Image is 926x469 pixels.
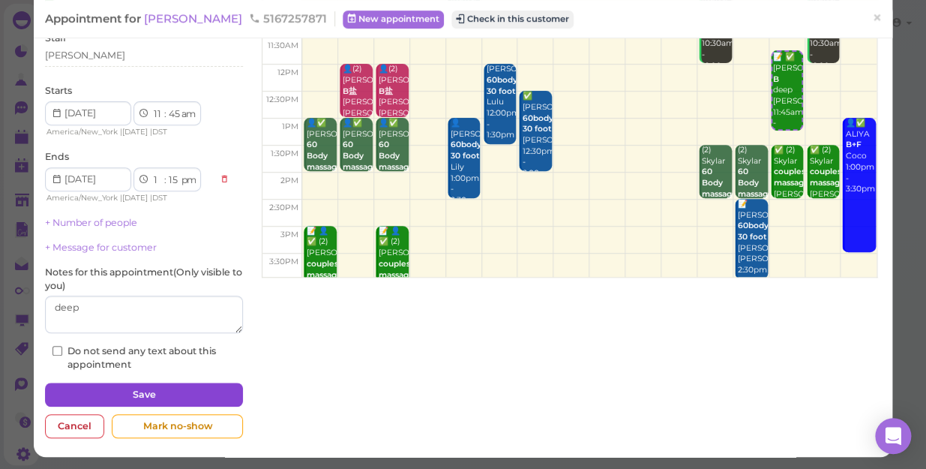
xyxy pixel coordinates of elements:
[46,193,118,203] span: America/New_York
[487,75,517,96] b: 60body 30 foot
[522,113,553,134] b: 60body 30 foot
[52,344,235,371] label: Do not send any text about this appointment
[738,221,769,242] b: 60body 30 foot
[152,193,167,203] span: DST
[379,86,393,96] b: B盐
[249,11,327,26] span: 5167257871
[46,127,118,137] span: America/New_York
[144,11,245,26] a: [PERSON_NAME]
[343,11,444,29] a: New appointment
[280,176,298,185] span: 2pm
[306,118,337,239] div: 👤✅ [PERSON_NAME] [PERSON_NAME]|[PERSON_NAME] |Sunny 1:00pm - 2:00pm
[875,418,911,454] div: Open Intercom Messenger
[451,11,574,29] button: Check in this customer
[810,167,845,188] b: couples massage
[738,167,773,198] b: 60 Body massage
[306,226,337,347] div: 📝 👤✅ (2) [PERSON_NAME] [DEMOGRAPHIC_DATA] [PERSON_NAME] |Sunny 3:00pm - 4:30pm
[773,74,779,84] b: B
[378,64,409,152] div: 👤(2) [PERSON_NAME] [PERSON_NAME]|[PERSON_NAME] 12:00pm - 1:00pm
[52,346,62,356] input: Do not send any text about this appointment
[280,230,298,239] span: 3pm
[45,191,212,205] div: | |
[379,259,414,280] b: couples massage
[379,140,414,171] b: 60 Body massage
[737,199,768,298] div: 📝 [PERSON_NAME] [PERSON_NAME] [PERSON_NAME] 2:30pm - 4:00pm
[809,145,840,244] div: ✅ (2) Skylar [PERSON_NAME]|[PERSON_NAME] 1:30pm - 2:30pm
[844,118,875,195] div: 👤✅ ALIYA Coco 1:00pm - 3:30pm
[521,91,552,179] div: ✅ [PERSON_NAME] [PERSON_NAME] 12:30pm - 2:00pm
[266,95,298,104] span: 12:30pm
[702,167,737,198] b: 60 Body massage
[45,11,335,26] div: Appointment for
[282,122,298,131] span: 1pm
[152,127,167,137] span: DST
[268,41,298,50] span: 11:30am
[45,217,137,228] a: + Number of people
[450,118,481,206] div: 👤[PERSON_NAME] Lily 1:00pm - 2:30pm
[701,145,732,255] div: (2) Skylar [PERSON_NAME]|[PERSON_NAME] 1:30pm - 2:30pm
[45,414,104,438] div: Cancel
[872,8,882,29] span: ×
[343,86,357,96] b: B盐
[378,118,409,239] div: 👤✅ [PERSON_NAME] [PERSON_NAME]|[PERSON_NAME] |Sunny 1:00pm - 2:00pm
[307,140,342,171] b: 60 Body massage
[269,257,298,266] span: 3:30pm
[45,125,212,139] div: | |
[277,68,298,77] span: 12pm
[122,127,148,137] span: [DATE]
[737,145,768,255] div: (2) Skylar [PERSON_NAME]|[PERSON_NAME] 1:30pm - 2:30pm
[269,203,298,212] span: 2:30pm
[342,64,373,152] div: 👤(2) [PERSON_NAME] [PERSON_NAME]|[PERSON_NAME] 12:00pm - 1:00pm
[307,259,342,280] b: couples massage
[122,193,148,203] span: [DATE]
[342,118,373,239] div: 👤✅ [PERSON_NAME] [PERSON_NAME]|[PERSON_NAME] |Sunny 1:00pm - 2:00pm
[45,84,72,98] label: Starts
[863,1,891,36] a: ×
[45,242,157,253] a: + Message for customer
[271,149,298,158] span: 1:30pm
[845,140,861,149] b: B+F
[112,414,243,438] div: Mark no-show
[451,140,481,161] b: 60body 30 foot
[343,140,378,171] b: 60 Body massage
[45,49,125,62] div: [PERSON_NAME]
[45,150,69,164] label: Ends
[774,167,809,188] b: couples massage
[378,226,409,347] div: 📝 👤✅ (2) [PERSON_NAME] [DEMOGRAPHIC_DATA] [PERSON_NAME] |Sunny 3:00pm - 4:30pm
[772,52,802,140] div: 📝 ✅ [PERSON_NAME] deep [PERSON_NAME] 11:45am - 1:15pm
[45,266,243,293] label: Notes for this appointment ( Only visible to you )
[45,383,243,407] button: Save
[773,145,804,244] div: ✅ (2) Skylar [PERSON_NAME]|[PERSON_NAME] 1:30pm - 2:30pm
[486,64,517,141] div: [PERSON_NAME] Lulu 12:00pm - 1:30pm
